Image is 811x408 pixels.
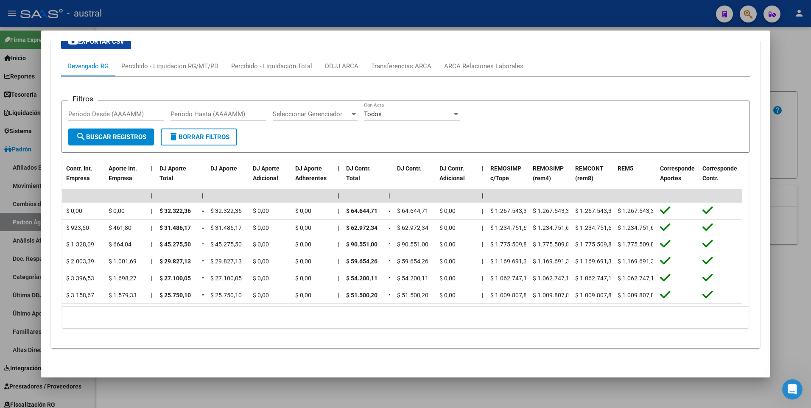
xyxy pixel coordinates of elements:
[346,275,378,282] span: $ 54.200,11
[202,224,205,231] span: =
[295,207,311,214] span: $ 0,00
[295,224,311,231] span: $ 0,00
[210,258,242,265] span: $ 29.827,13
[210,241,242,248] span: $ 45.275,50
[253,292,269,299] span: $ 0,00
[533,241,573,248] span: $ 1.775.509,84
[338,275,339,282] span: |
[253,224,269,231] span: $ 0,00
[490,275,530,282] span: $ 1.062.747,19
[202,192,204,199] span: |
[533,258,573,265] span: $ 1.169.691,30
[295,241,311,248] span: $ 0,00
[699,159,741,197] datatable-header-cell: Corresponde Contr.
[490,241,530,248] span: $ 1.775.509,84
[444,61,523,71] div: ARCA Relaciones Laborales
[533,292,573,299] span: $ 1.009.807,80
[389,241,392,248] span: =
[397,258,428,265] span: $ 59.654,26
[439,224,456,231] span: $ 0,00
[210,224,242,231] span: $ 31.486,17
[741,159,775,197] datatable-header-cell: NOGRPFAM
[397,292,428,299] span: $ 51.500,20
[151,275,152,282] span: |
[151,241,152,248] span: |
[533,275,573,282] span: $ 1.062.747,19
[338,241,339,248] span: |
[202,207,205,214] span: =
[618,275,657,282] span: $ 1.062.747,19
[63,159,105,197] datatable-header-cell: Contr. Int. Empresa
[202,292,205,299] span: =
[618,207,657,214] span: $ 1.267.543,37
[168,131,179,142] mat-icon: delete
[490,224,530,231] span: $ 1.234.751,69
[207,159,249,197] datatable-header-cell: DJ Aporte
[439,275,456,282] span: $ 0,00
[346,224,378,231] span: $ 62.972,34
[490,207,530,214] span: $ 1.267.543,37
[397,241,428,248] span: $ 90.551,00
[249,159,292,197] datatable-header-cell: DJ Aporte Adicional
[397,165,422,172] span: DJ Contr.
[338,292,339,299] span: |
[346,165,371,182] span: DJ Contr. Total
[109,165,137,182] span: Aporte Int. Empresa
[151,292,152,299] span: |
[292,159,334,197] datatable-header-cell: DJ Aporte Adherentes
[151,207,152,214] span: |
[66,258,94,265] span: $ 2.003,39
[66,165,92,182] span: Contr. Int. Empresa
[67,61,109,71] div: Devengado RG
[439,258,456,265] span: $ 0,00
[439,207,456,214] span: $ 0,00
[575,224,615,231] span: $ 1.234.751,69
[66,224,89,231] span: $ 923,60
[346,292,378,299] span: $ 51.500,20
[253,258,269,265] span: $ 0,00
[148,159,156,197] datatable-header-cell: |
[109,207,125,214] span: $ 0,00
[575,292,615,299] span: $ 1.009.807,80
[325,61,358,71] div: DDJJ ARCA
[51,14,761,348] div: Aportes y Contribuciones del Afiliado: 23431783754
[202,241,205,248] span: =
[68,36,78,46] mat-icon: cloud_download
[389,207,392,214] span: =
[68,38,124,45] span: Exportar CSV
[159,258,191,265] span: $ 29.827,13
[253,241,269,248] span: $ 0,00
[295,275,311,282] span: $ 0,00
[338,258,339,265] span: |
[231,61,312,71] div: Percibido - Liquidación Total
[161,129,237,145] button: Borrar Filtros
[618,224,657,231] span: $ 1.234.751,69
[159,241,191,248] span: $ 45.275,50
[529,159,572,197] datatable-header-cell: REMOSIMP (rem4)
[575,207,615,214] span: $ 1.267.543,37
[490,165,521,182] span: REMOSIMP c/Tope
[253,165,280,182] span: DJ Aporte Adicional
[109,292,137,299] span: $ 1.579,33
[397,224,428,231] span: $ 62.972,34
[482,224,483,231] span: |
[364,110,382,118] span: Todos
[151,224,152,231] span: |
[397,207,428,214] span: $ 64.644,71
[482,292,483,299] span: |
[482,241,483,248] span: |
[295,292,311,299] span: $ 0,00
[618,241,657,248] span: $ 1.775.509,84
[151,258,152,265] span: |
[109,258,137,265] span: $ 1.001,69
[338,207,339,214] span: |
[533,165,564,182] span: REMOSIMP (rem4)
[202,258,205,265] span: =
[490,258,530,265] span: $ 1.169.691,30
[295,258,311,265] span: $ 0,00
[343,159,385,197] datatable-header-cell: DJ Contr. Total
[159,292,191,299] span: $ 25.750,10
[66,292,94,299] span: $ 3.158,67
[253,207,269,214] span: $ 0,00
[436,159,478,197] datatable-header-cell: DJ Contr. Adicional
